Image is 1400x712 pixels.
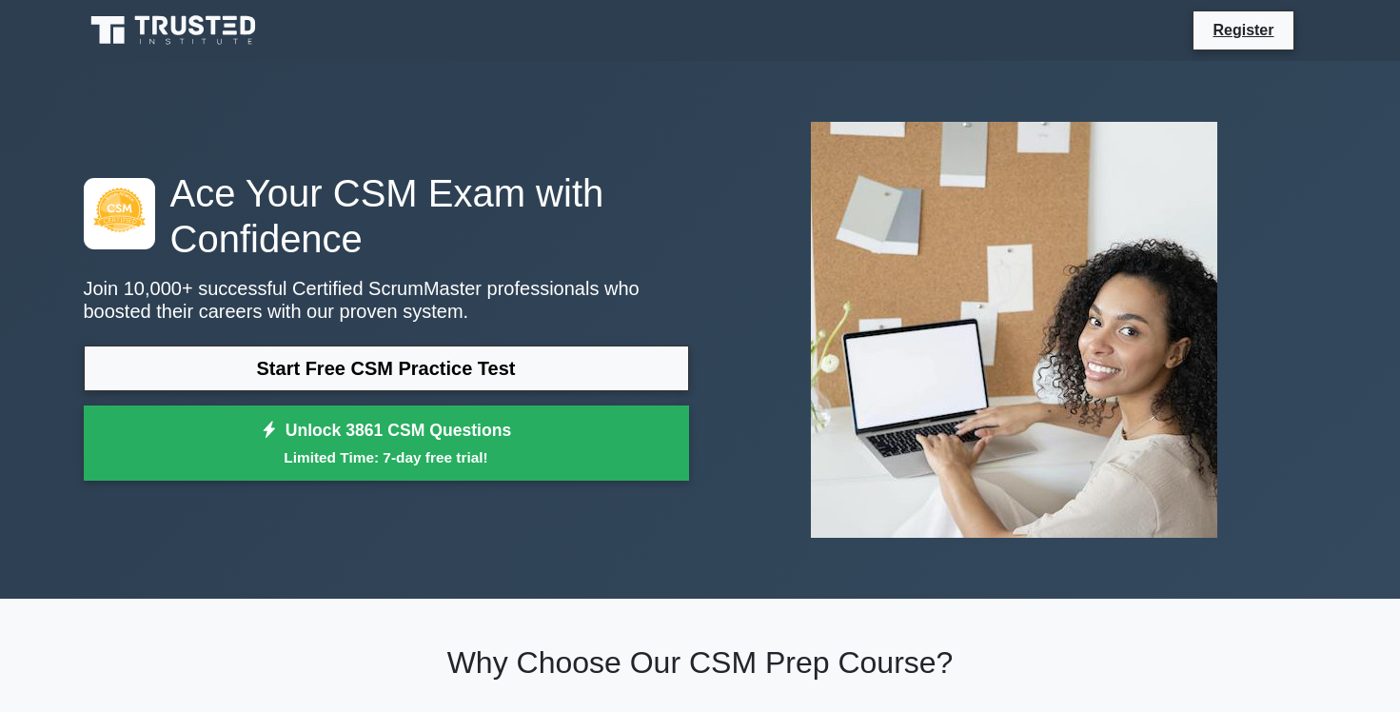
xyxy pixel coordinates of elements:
[1201,18,1285,42] a: Register
[84,346,689,391] a: Start Free CSM Practice Test
[84,170,689,262] h1: Ace Your CSM Exam with Confidence
[84,277,689,323] p: Join 10,000+ successful Certified ScrumMaster professionals who boosted their careers with our pr...
[108,446,665,468] small: Limited Time: 7-day free trial!
[84,644,1317,681] h2: Why Choose Our CSM Prep Course?
[84,405,689,482] a: Unlock 3861 CSM QuestionsLimited Time: 7-day free trial!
